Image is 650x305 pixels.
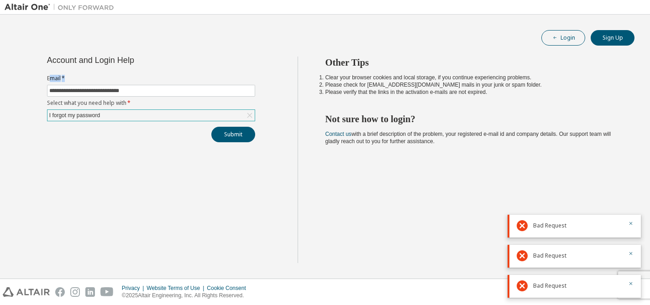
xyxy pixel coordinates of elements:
[211,127,255,142] button: Submit
[70,287,80,297] img: instagram.svg
[47,99,255,107] label: Select what you need help with
[55,287,65,297] img: facebook.svg
[5,3,119,12] img: Altair One
[122,284,147,292] div: Privacy
[325,81,619,88] li: Please check for [EMAIL_ADDRESS][DOMAIN_NAME] mails in your junk or spam folder.
[47,75,255,82] label: Email
[541,30,585,46] button: Login
[325,113,619,125] h2: Not sure how to login?
[591,30,634,46] button: Sign Up
[325,88,619,96] li: Please verify that the links in the activation e-mails are not expired.
[48,110,101,120] div: I forgot my password
[100,287,114,297] img: youtube.svg
[325,57,619,68] h2: Other Tips
[85,287,95,297] img: linkedin.svg
[325,131,351,137] a: Contact us
[47,57,214,64] div: Account and Login Help
[122,292,252,300] p: © 2025 Altair Engineering, Inc. All Rights Reserved.
[533,222,566,229] span: Bad Request
[3,287,50,297] img: altair_logo.svg
[325,74,619,81] li: Clear your browser cookies and local storage, if you continue experiencing problems.
[325,131,611,145] span: with a brief description of the problem, your registered e-mail id and company details. Our suppo...
[147,284,207,292] div: Website Terms of Use
[47,110,255,121] div: I forgot my password
[533,252,566,259] span: Bad Request
[207,284,251,292] div: Cookie Consent
[533,282,566,289] span: Bad Request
